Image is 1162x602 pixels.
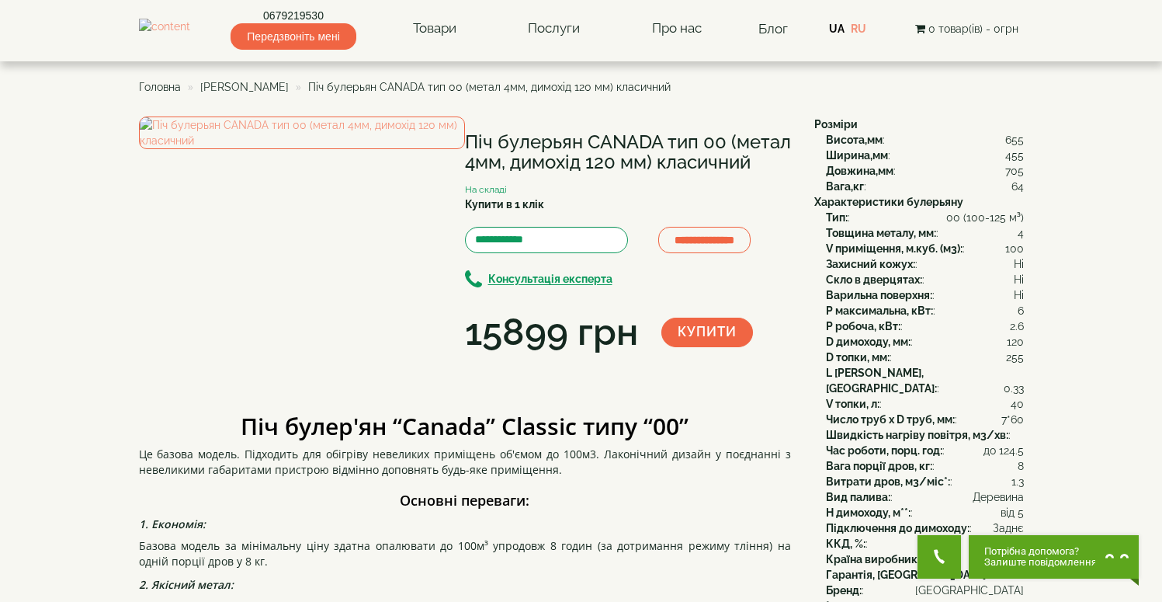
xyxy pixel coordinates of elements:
[826,569,988,581] b: Гарантія, [GEOGRAPHIC_DATA]:
[826,149,888,162] b: Ширина,мм
[826,241,1024,256] div: :
[826,258,915,270] b: Захисний кожух:
[465,306,638,359] div: 15899 грн
[400,491,529,510] strong: Основні переваги:
[1005,148,1024,163] span: 455
[826,289,932,301] b: Варильна поверхня:
[826,567,1024,583] div: :
[826,505,1024,520] div: :
[826,506,911,519] b: H димоходу, м**:
[1011,179,1024,194] span: 64
[1014,287,1024,303] span: Ні
[851,23,866,35] a: RU
[826,553,920,565] b: Країна виробник:
[969,535,1139,579] button: Chat button
[231,8,356,23] a: 0679219530
[826,210,1024,225] div: :
[826,365,1024,396] div: :
[826,318,1024,334] div: :
[826,148,1024,163] div: :
[826,242,963,255] b: V приміщення, м.куб. (м3):
[826,413,955,426] b: Число труб x D труб, мм:
[826,584,862,597] b: Бренд:
[826,398,879,410] b: V топки, л:
[1007,334,1024,350] span: 120
[1005,132,1024,148] span: 655
[139,117,465,149] img: Піч булерьян CANADA тип 00 (метал 4мм, димохід 120 мм) класичний
[928,23,1018,35] span: 0 товар(ів) - 0грн
[826,256,1024,272] div: :
[826,460,932,472] b: Вага порції дров, кг:
[139,19,190,38] img: content
[993,520,1024,536] span: Заднє
[512,11,595,47] a: Послуги
[984,557,1097,568] span: Залиште повідомлення
[983,443,1009,458] span: до 12
[826,180,864,193] b: Вага,кг
[826,444,942,457] b: Час роботи, порц. год:
[1004,381,1024,396] span: 0.33
[397,11,472,47] a: Товари
[826,489,1024,505] div: :
[1006,350,1024,365] span: 255
[826,522,969,534] b: Підключення до димоходу:
[826,350,1024,365] div: :
[915,583,1024,598] span: [GEOGRAPHIC_DATA]
[826,134,883,146] b: Висота,мм
[139,81,181,93] a: Головна
[826,303,1024,318] div: :
[973,489,1024,505] span: Деревина
[826,272,1024,287] div: :
[826,474,1024,489] div: :
[308,81,671,93] span: Піч булерьян CANADA тип 00 (метал 4мм, димохід 120 мм) класичний
[1011,474,1024,489] span: 1.3
[814,118,858,130] b: Розміри
[826,225,1024,241] div: :
[488,273,612,286] b: Консультація експерта
[1010,318,1024,334] span: 2.6
[636,11,717,47] a: Про нас
[1018,225,1024,241] span: 4
[826,304,933,317] b: P максимальна, кВт:
[1005,163,1024,179] span: 705
[826,458,1024,474] div: :
[826,287,1024,303] div: :
[829,23,845,35] a: UA
[826,491,890,503] b: Вид палива:
[826,429,1008,441] b: Швидкість нагріву повітря, м3/хв:
[826,179,1024,194] div: :
[200,81,289,93] a: [PERSON_NAME]
[826,227,936,239] b: Товщина металу, мм:
[139,447,791,478] p: Це базова модель. Підходить для обігріву невеликих приміщень об'ємом до 100м3. Лаконічний дизайн ...
[826,273,922,286] b: Скло в дверцятах:
[917,535,961,579] button: Get Call button
[1014,256,1024,272] span: Ні
[984,546,1097,557] span: Потрібна допомога?
[826,165,893,177] b: Довжина,мм
[826,552,1024,567] div: :
[826,336,911,348] b: D димоходу, мм:
[758,21,788,37] a: Блог
[139,577,234,592] em: 2. Якісний метал:
[465,132,791,173] h1: Піч булерьян CANADA тип 00 (метал 4мм, димохід 120 мм) класичний
[826,583,1024,598] div: :
[1001,505,1024,520] span: від 5
[826,443,1024,458] div: :
[139,517,206,531] em: 1. Економія:
[231,23,356,50] span: Передзвоніть мені
[826,427,1024,443] div: :
[814,196,963,208] b: Характеристики булерьяну
[826,132,1024,148] div: :
[826,538,865,550] b: ККД, %:
[946,210,1024,225] span: 00 (100-125 м³)
[241,410,689,442] strong: Піч булер'ян “Canada” Classic типу “00”
[1018,458,1024,474] span: 8
[1009,443,1024,458] span: 4.5
[826,536,1024,552] div: :
[139,538,791,569] p: Базова модель за мінімальну ціну здатна опалювати до 100м³ упродовж 8 годин (за дотримання режиму...
[826,520,1024,536] div: :
[911,20,1023,37] button: 0 товар(ів) - 0грн
[465,197,544,212] label: Купити в 1 клік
